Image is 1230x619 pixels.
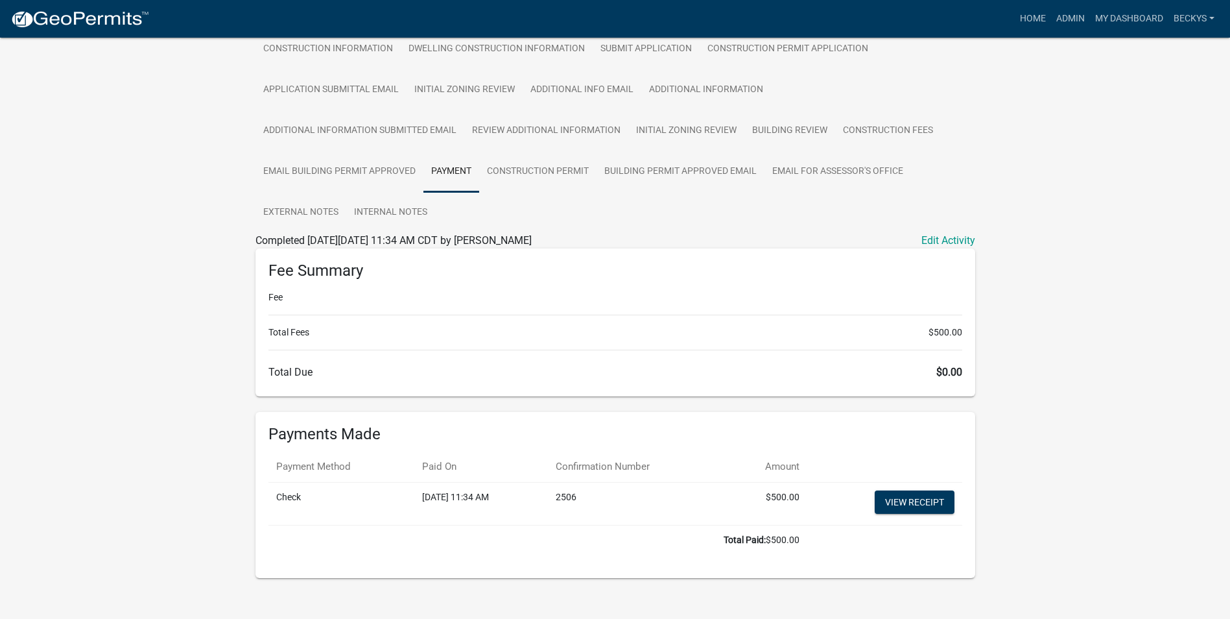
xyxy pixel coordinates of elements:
a: External Notes [255,192,346,234]
h6: Fee Summary [268,261,962,280]
a: My Dashboard [1090,6,1168,31]
a: Review Additional Information [464,110,628,152]
a: Email for Assessor's Office [764,151,911,193]
a: Admin [1051,6,1090,31]
a: Additional Information Submitted Email [255,110,464,152]
a: Initial Zoning Review [407,69,523,111]
td: $500.00 [726,482,807,525]
a: Edit Activity [921,233,975,249]
a: Building Permit Approved Email [597,151,764,193]
b: Total Paid: [724,535,766,545]
th: Confirmation Number [548,452,726,482]
li: Fee [268,291,962,304]
th: Payment Method [268,452,415,482]
a: Email Building Permit Approved [255,151,423,193]
a: Additional Info Email [523,69,641,111]
th: Amount [726,452,807,482]
a: Construction Permit [479,151,597,193]
a: Application Submittal Email [255,69,407,111]
a: Internal Notes [346,192,435,234]
td: $500.00 [268,525,807,555]
h6: Total Due [268,366,962,378]
td: [DATE] 11:34 AM [414,482,548,525]
a: Construction Fees [835,110,941,152]
h6: Payments Made [268,425,962,444]
span: $0.00 [936,366,962,378]
a: Initial Zoning Review [628,110,744,152]
a: Construction Information [255,29,401,70]
li: Total Fees [268,326,962,339]
a: Home [1015,6,1051,31]
a: beckys [1168,6,1220,31]
a: Additional Information [641,69,771,111]
th: Paid On [414,452,548,482]
span: Completed [DATE][DATE] 11:34 AM CDT by [PERSON_NAME] [255,234,532,247]
td: 2506 [548,482,726,525]
a: View receipt [875,491,954,514]
a: Building Review [744,110,835,152]
a: Construction Permit Application [700,29,876,70]
a: Submit Application [593,29,700,70]
span: $500.00 [928,326,962,339]
a: Payment [423,151,479,193]
a: Dwelling Construction Information [401,29,593,70]
td: Check [268,482,415,525]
